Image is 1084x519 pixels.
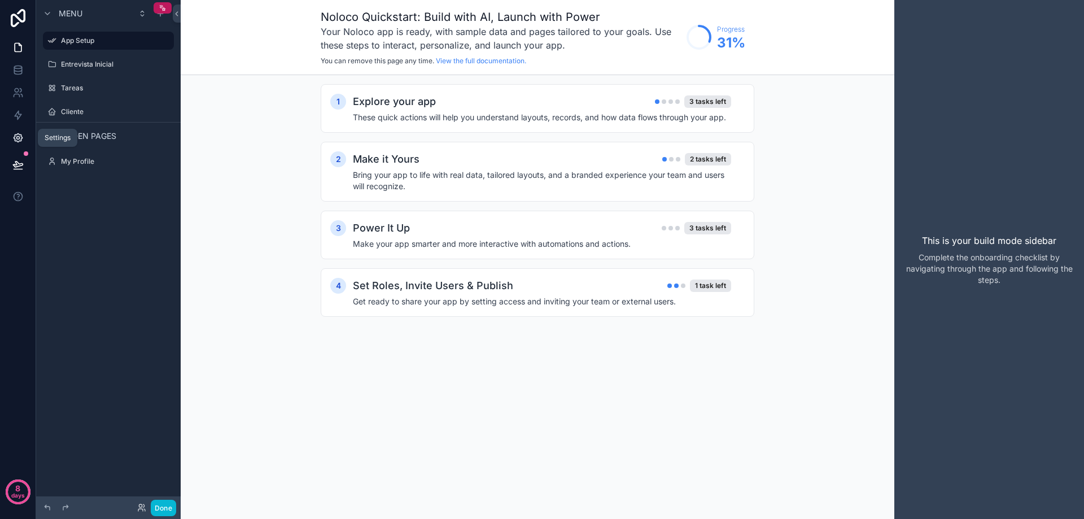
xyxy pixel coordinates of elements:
[59,130,116,142] span: Hidden pages
[15,483,20,494] p: 8
[717,34,745,52] span: 31 %
[717,25,745,34] span: Progress
[61,84,172,93] label: Tareas
[321,9,681,25] h1: Noloco Quickstart: Build with AI, Launch with Power
[321,56,434,65] span: You can remove this page any time.
[321,25,681,52] h3: Your Noloco app is ready, with sample data and pages tailored to your goals. Use these steps to i...
[61,157,172,166] label: My Profile
[45,133,71,142] div: Settings
[43,55,174,73] a: Entrevista Inicial
[59,8,82,19] span: Menu
[436,56,526,65] a: View the full documentation.
[43,152,174,171] a: My Profile
[903,252,1075,286] p: Complete the onboarding checklist by navigating through the app and following the steps.
[43,79,174,97] a: Tareas
[11,487,25,503] p: days
[61,60,172,69] label: Entrevista Inicial
[43,103,174,121] a: Cliente
[151,500,176,516] button: Done
[61,107,172,116] label: Cliente
[922,234,1056,247] p: This is your build mode sidebar
[61,36,167,45] label: App Setup
[43,32,174,50] a: App Setup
